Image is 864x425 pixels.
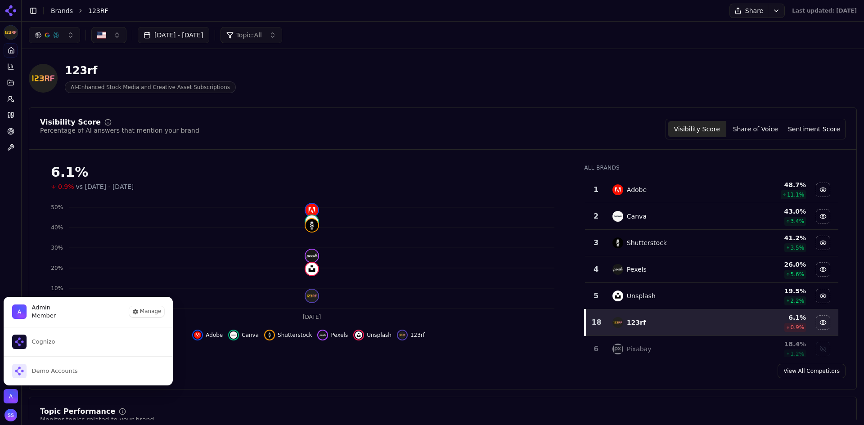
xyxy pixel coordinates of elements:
div: Admin is active [4,297,173,385]
tspan: [DATE] [303,314,321,320]
button: Hide adobe data [816,183,830,197]
span: Canva [242,331,259,339]
tspan: 30% [51,245,63,251]
img: Salih Sağdilek [4,409,17,421]
img: shutterstock [306,219,318,232]
div: Shutterstock [627,238,667,247]
span: Demo Accounts [32,367,78,375]
button: Open user button [4,409,17,421]
img: adobe [194,331,201,339]
img: shutterstock [266,331,273,339]
div: 6 [589,344,603,354]
div: 18.4 % [740,340,806,349]
img: adobe [306,204,318,216]
img: Admin [4,389,18,403]
button: Hide shutterstock data [264,330,312,340]
span: 3.4 % [791,218,805,225]
div: 48.7 % [740,180,806,189]
img: 123rf [399,331,406,339]
div: 3 [589,237,603,248]
span: 5.6 % [791,271,805,278]
img: pixabay [612,344,623,354]
div: Pixabay [627,344,652,353]
img: 123rf [306,290,318,302]
img: United States [97,31,106,40]
div: 18 [589,317,603,328]
img: Cognizo [12,335,27,349]
button: Visibility Score [668,121,726,137]
span: vs [DATE] - [DATE] [76,182,134,191]
tspan: 20% [51,265,63,271]
span: 123RF [88,6,108,15]
img: pexels [306,250,318,262]
div: Unsplash [627,291,656,300]
span: Member [32,312,56,320]
div: 26.0 % [740,260,806,269]
nav: breadcrumb [51,6,711,15]
div: Topic Performance [40,408,115,415]
img: pexels [319,331,326,339]
button: Hide pexels data [816,262,830,277]
img: unsplash [306,263,318,275]
button: [DATE] - [DATE] [138,27,209,43]
span: Shutterstock [278,331,312,339]
button: Sentiment Score [785,121,843,137]
span: 123rf [410,331,425,339]
span: Adobe [206,331,223,339]
tspan: 10% [51,285,63,291]
button: Hide canva data [228,330,259,340]
span: Cognizo [32,338,55,346]
img: Admin [12,304,27,319]
tspan: 40% [51,224,63,231]
button: Hide unsplash data [353,330,391,340]
div: Adobe [627,185,647,194]
span: 1.2 % [791,350,805,358]
img: Demo Accounts [12,364,27,378]
button: Hide canva data [816,209,830,224]
div: 19.5 % [740,286,806,295]
span: 2.2 % [791,297,805,304]
div: 2 [589,211,603,222]
img: unsplash [612,291,623,301]
div: 41.2 % [740,233,806,242]
div: 4 [589,264,603,275]
div: 6.1 % [740,313,806,322]
div: Percentage of AI answers that mention your brand [40,126,199,135]
div: List of all organization memberships [3,327,173,385]
button: Hide 123rf data [397,330,425,340]
img: canva [612,211,623,222]
span: 0.9% [58,182,74,191]
tspan: 50% [51,204,63,210]
span: Admin [32,304,56,312]
span: Unsplash [367,331,391,339]
button: Show pixabay data [816,342,830,356]
img: unsplash [355,331,362,339]
button: Share [729,4,768,18]
img: pexels [612,264,623,275]
img: 123rf [612,317,623,328]
button: Hide shutterstock data [816,236,830,250]
span: 0.9 % [791,324,805,331]
span: Pexels [331,331,348,339]
div: 1 [589,184,603,195]
button: Share of Voice [726,121,785,137]
div: 5 [589,291,603,301]
div: Canva [627,212,647,221]
button: Hide pexels data [317,330,348,340]
span: 3.5 % [791,244,805,251]
button: Current brand: 123RF [4,25,18,40]
span: 11.1 % [787,191,804,198]
button: Close organization switcher [4,389,18,403]
img: 123RF [4,25,18,40]
img: 123RF [29,64,58,93]
div: Pexels [627,265,647,274]
img: canva [230,331,237,339]
span: AI-Enhanced Stock Media and Creative Asset Subscriptions [65,81,236,93]
a: View All Competitors [778,364,846,378]
div: 43.0 % [740,207,806,216]
button: Hide adobe data [192,330,223,340]
div: All Brands [584,164,838,171]
button: Hide unsplash data [816,289,830,303]
div: 6.1% [51,164,566,180]
button: Hide 123rf data [816,315,830,330]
